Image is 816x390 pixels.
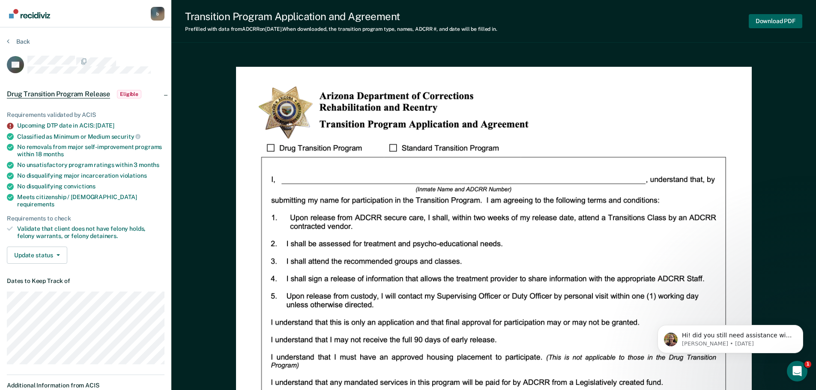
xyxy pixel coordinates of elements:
span: months [139,161,159,168]
div: Upcoming DTP date in ACIS: [DATE] [17,122,164,129]
span: 1 [804,361,811,368]
div: Meets citizenship / [DEMOGRAPHIC_DATA] [17,194,164,208]
dt: Additional Information from ACIS [7,382,164,389]
span: violations [120,172,147,179]
div: No disqualifying major incarceration [17,172,164,179]
span: security [111,133,141,140]
div: Transition Program Application and Agreement [185,10,497,23]
div: No removals from major self-improvement programs within 18 [17,143,164,158]
span: requirements [17,201,54,208]
dt: Dates to Keep Track of [7,277,164,285]
div: Requirements validated by ACIS [7,111,164,119]
button: Update status [7,247,67,264]
div: Requirements to check [7,215,164,222]
span: Drug Transition Program Release [7,90,110,98]
div: Classified as Minimum or Medium [17,133,164,140]
button: Download PDF [749,14,802,28]
button: Back [7,38,30,45]
button: Profile dropdown button [151,7,164,21]
span: convictions [64,183,96,190]
div: No disqualifying [17,183,164,190]
div: Prefilled with data from ADCRR on [DATE] . When downloaded, the transition program type, names, A... [185,26,497,32]
div: Validate that client does not have felony holds, felony warrants, or felony [17,225,164,240]
iframe: Intercom notifications message [645,307,816,367]
span: Eligible [117,90,141,98]
span: detainers. [90,232,118,239]
span: months [43,151,64,158]
div: b [151,7,164,21]
iframe: Intercom live chat [787,361,807,381]
div: No unsatisfactory program ratings within 3 [17,161,164,169]
img: Recidiviz [9,9,50,18]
